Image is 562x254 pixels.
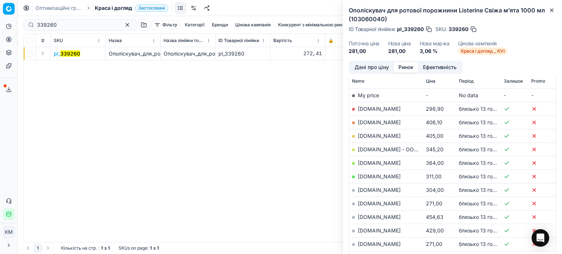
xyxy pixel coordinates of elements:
[164,50,212,57] div: Ополіскувач_для_ротової_порожнини_Listerine_Свіжа_м’ята_1000_мл_(103060040)
[459,119,516,125] span: близько 13 годин тому
[101,245,103,251] strong: 1
[350,62,394,73] button: Дані про ціну
[388,41,411,46] dt: Нова ціна
[504,78,523,84] span: Залишок
[358,106,401,112] a: [DOMAIN_NAME]
[426,146,443,152] span: 345,20
[119,245,149,251] span: SKUs on page :
[35,4,168,12] nav: breadcrumb
[423,88,456,102] td: -
[459,173,516,179] span: близько 13 годин тому
[38,49,47,58] button: Expand
[358,227,401,234] a: [DOMAIN_NAME]
[218,50,267,57] div: pl_339260
[358,187,401,193] a: [DOMAIN_NAME]
[449,26,468,33] span: 339260
[501,88,528,102] td: -
[54,38,63,43] span: SKU
[3,227,14,238] span: КM
[459,187,516,193] span: близько 13 годин тому
[435,27,447,32] span: SKU :
[459,106,516,112] span: близько 13 годин тому
[23,244,32,253] button: Go to previous page
[3,226,15,238] button: КM
[458,48,507,55] span: Краса і догляд _ KVI
[388,48,411,55] dd: 281,00
[358,160,401,166] a: [DOMAIN_NAME]
[108,245,110,251] strong: 1
[164,38,205,43] span: Назва лінійки товарів
[528,88,556,102] td: -
[182,20,207,29] button: Категорії
[358,133,401,139] a: [DOMAIN_NAME]
[358,173,401,179] a: [DOMAIN_NAME]
[349,48,379,55] dd: 281,00
[426,78,435,84] span: Ціна
[426,200,442,206] span: 271,00
[394,62,418,73] button: Ринок
[95,4,168,12] span: Краса і доглядЗастосовані
[349,6,556,23] h2: Ополіскувач для ротової порожнини Listerine Свіжа м’ята 1000 мл (103060040)
[426,227,444,234] span: 429,00
[459,146,516,152] span: близько 13 годин тому
[218,38,259,43] span: ID Товарної лінійки
[358,92,379,98] span: My price
[109,38,122,43] span: Назва
[420,41,450,46] dt: Нова маржа
[60,50,80,57] mark: 339260
[34,244,42,253] button: 1
[531,78,545,84] span: Promo
[61,245,97,251] span: Кількість на стр.
[459,227,516,234] span: близько 13 годин тому
[232,20,274,29] button: Цінова кампанія
[44,244,52,253] button: Go to next page
[459,160,516,166] span: близько 13 годин тому
[61,245,110,251] div: :
[420,48,450,55] dd: 3,06 %
[37,21,117,29] input: Пошук по SKU або назві
[54,50,80,57] span: pl_
[328,38,334,43] span: 🔒
[358,119,401,125] a: [DOMAIN_NAME]
[459,241,516,247] span: близько 13 годин тому
[95,4,132,12] span: Краса і догляд
[349,41,379,46] dt: Поточна ціна
[153,245,156,251] strong: з
[157,245,159,251] strong: 1
[358,200,401,206] a: [DOMAIN_NAME]
[426,214,443,220] span: 454,63
[426,133,443,139] span: 405,00
[456,88,501,102] td: No data
[459,214,516,220] span: близько 13 годин тому
[426,119,442,125] span: 406,10
[532,229,549,247] div: Open Intercom Messenger
[150,245,152,251] strong: 1
[135,4,168,12] span: Застосовані
[273,38,292,43] span: Вартість
[459,200,516,206] span: близько 13 годин тому
[358,241,401,247] a: [DOMAIN_NAME]
[358,214,401,220] a: [DOMAIN_NAME]
[109,50,315,57] span: Ополіскувач_для_ротової_порожнини_Listerine_Свіжа_м’ята_1000_мл_(103060040)
[209,20,231,29] button: Бренди
[54,50,80,57] button: pl_339260
[151,20,180,29] button: Фільтр
[358,146,454,152] a: [DOMAIN_NAME] - ООО «Эпицентр К»
[459,78,474,84] span: Період
[426,187,444,193] span: 304,00
[352,78,364,84] span: Name
[418,62,461,73] button: Ефективність
[426,160,444,166] span: 364,00
[458,41,507,46] dt: Цінова кампанія
[426,106,444,112] span: 298,90
[426,241,442,247] span: 271,00
[397,26,424,33] span: pl_339260
[38,36,47,45] button: Expand all
[104,245,106,251] strong: з
[426,173,442,179] span: 311,00
[273,50,322,57] div: 272,41
[23,244,52,253] nav: pagination
[459,133,516,139] span: близько 13 годин тому
[349,27,396,32] span: ID Товарної лінійки :
[275,20,372,29] button: Конкурент з мінімальною ринковою ціною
